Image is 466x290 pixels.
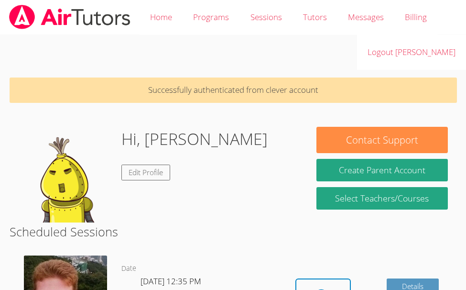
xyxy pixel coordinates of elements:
a: Logout [PERSON_NAME] [357,35,466,70]
a: Edit Profile [121,165,170,180]
h2: Scheduled Sessions [10,223,457,241]
button: Create Parent Account [316,159,448,181]
p: Successfully authenticated from clever account [10,78,457,103]
span: [DATE] 12:35 PM [141,276,201,287]
dt: Date [121,263,136,275]
button: Contact Support [316,127,448,153]
h1: Hi, [PERSON_NAME] [121,127,268,151]
span: Messages [348,11,384,22]
a: Select Teachers/Courses [316,187,448,210]
img: airtutors_banner-c4298cdbf04f3fff15de1276eac7730deb9818008684d7c2e4769d2f7ddbe033.png [8,5,131,29]
img: default.png [18,127,114,223]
